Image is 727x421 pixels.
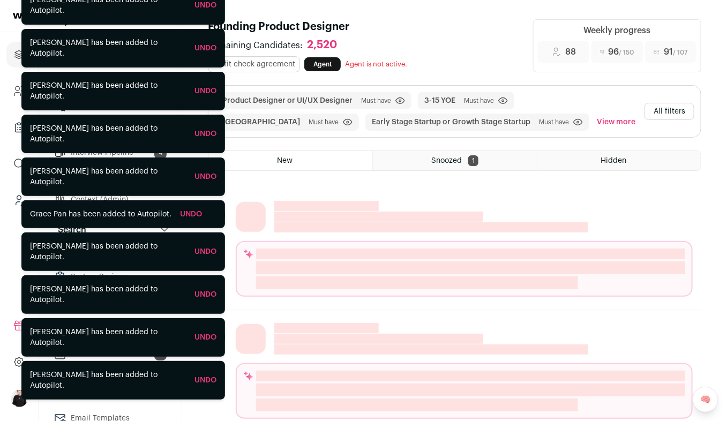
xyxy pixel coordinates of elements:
a: Company and ATS Settings [6,78,32,104]
div: fit check agreement [208,56,300,72]
a: Undo [194,334,216,341]
a: Company Lists [6,115,32,140]
a: Leads (Backoffice) [6,187,32,213]
a: Undo [194,130,216,138]
button: Open dropdown [11,390,28,407]
span: New [278,157,293,164]
div: [PERSON_NAME] has been added to Autopilot. [30,123,186,145]
div: [PERSON_NAME] has been added to Autopilot. [30,80,186,102]
a: Undo [194,248,216,255]
button: 3-15 YOE [424,95,455,106]
span: / 150 [619,49,634,56]
a: Undo [194,44,216,52]
div: [PERSON_NAME] has been added to Autopilot. [30,241,186,262]
div: [PERSON_NAME] has been added to Autopilot. [30,166,186,187]
span: Remaining Candidates: [208,39,303,52]
button: Product Designer or UI/UX Designer [222,95,353,106]
h1: Founding Product Designer [208,19,520,34]
button: Early Stage Startup or Growth Stage Startup [372,117,530,127]
a: Undo [194,377,216,384]
a: Projects [6,42,32,67]
div: [PERSON_NAME] has been added to Autopilot. [30,37,186,59]
span: 96 [609,46,634,58]
img: wellfound-shorthand-0d5821cbd27db2630d0214b213865d53afaa358527fdda9d0ea32b1df1b89c2c.svg [13,13,25,19]
div: [PERSON_NAME] has been added to Autopilot. [30,327,186,348]
a: Hidden [537,151,701,170]
a: 🧠 [693,387,718,412]
span: Snoozed [431,157,462,164]
img: 9240684-medium_jpg [11,390,28,407]
a: Agent [304,57,341,71]
span: Agent is not active. [345,61,407,67]
a: Undo [194,87,216,95]
span: / 107 [673,49,688,56]
div: [PERSON_NAME] has been added to Autopilot. [30,370,186,391]
span: Must have [309,118,339,126]
span: Must have [464,96,494,105]
span: Hidden [601,157,626,164]
a: Undo [194,291,216,298]
a: Undo [194,2,216,9]
span: 91 [664,46,688,58]
span: Must have [539,118,569,126]
div: [PERSON_NAME] has been added to Autopilot. [30,284,186,305]
span: 1 [468,155,478,166]
div: Weekly progress [583,24,650,37]
button: All filters [644,103,694,120]
a: Undo [180,210,202,218]
span: 88 [566,46,576,58]
a: Snoozed 1 [373,151,536,170]
button: View more [595,114,638,131]
span: Must have [361,96,391,105]
div: Grace Pan has been added to Autopilot. [30,209,171,220]
a: Undo [194,173,216,181]
div: 2,520 [307,39,337,52]
button: [GEOGRAPHIC_DATA] [222,117,300,127]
